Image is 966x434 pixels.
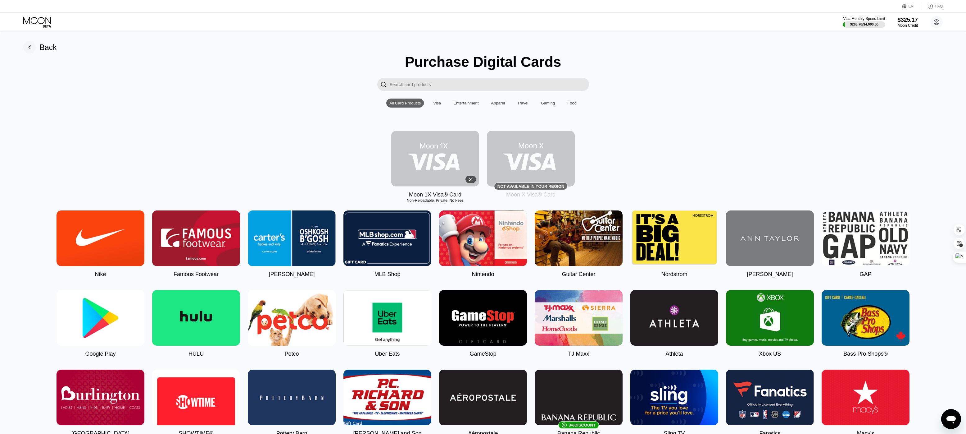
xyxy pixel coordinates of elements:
div: Nintendo [472,271,494,278]
div: Visa [433,101,441,105]
div: Food [567,101,577,105]
div: Purchase Digital Cards [405,53,561,70]
div: GAP [859,271,871,278]
input: Search card products [390,78,589,91]
div: Apparel [491,101,505,105]
div: Visa [430,99,444,108]
div: EN [909,4,914,8]
iframe: Кнопка запуска окна обмена сообщениями [941,409,961,429]
div: All Card Products [386,99,424,108]
div: Visa Monthly Spend Limit [843,16,885,21]
div: Gaming [538,99,558,108]
div: Back [23,41,57,53]
div:  [380,81,387,88]
div: GameStop [469,351,496,357]
div: 3 % DISCOUNT [569,423,596,427]
div: Moon X Visa® Card [506,192,556,198]
div: Xbox US [759,351,781,357]
div:  [377,78,390,91]
div: Non-Reloadable, Private, No Fees [391,198,479,203]
div: Visa Monthly Spend Limit$266.78/$4,000.00 [843,16,885,28]
div: Not available in your region [487,131,575,187]
div: All Card Products [389,101,421,105]
div: Entertainment [450,99,482,108]
div: Famous Footwear [174,271,219,278]
div: Travel [514,99,532,108]
div: $325.17 [898,17,918,23]
div: Not available in your region [497,184,564,189]
div: Moon 1X Visa® Card [409,192,461,198]
div: HULU [188,351,204,357]
div: [PERSON_NAME] [747,271,793,278]
div: TJ Maxx [568,351,589,357]
div: Back [39,43,57,52]
div: Entertainment [453,101,478,105]
div: Nike [95,271,106,278]
div: Uber Eats [375,351,400,357]
div: [PERSON_NAME] [269,271,315,278]
div: $266.78 / $4,000.00 [850,22,878,26]
div: 3%DISCOUNT [535,370,623,425]
div: Nordstrom [661,271,687,278]
div: MLB Shop [374,271,400,278]
div: $325.17Moon Credit [898,17,918,28]
div: Travel [517,101,528,105]
div: FAQ [935,4,943,8]
div: Petco [284,351,299,357]
div: FAQ [921,3,943,9]
div: Moon Credit [898,23,918,28]
div: Food [564,99,580,108]
div: Guitar Center [562,271,595,278]
div: Apparel [488,99,508,108]
div: Athleta [665,351,683,357]
div: Gaming [541,101,555,105]
div: EN [902,3,921,9]
div: Google Play [85,351,116,357]
div: Bass Pro Shops® [843,351,887,357]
